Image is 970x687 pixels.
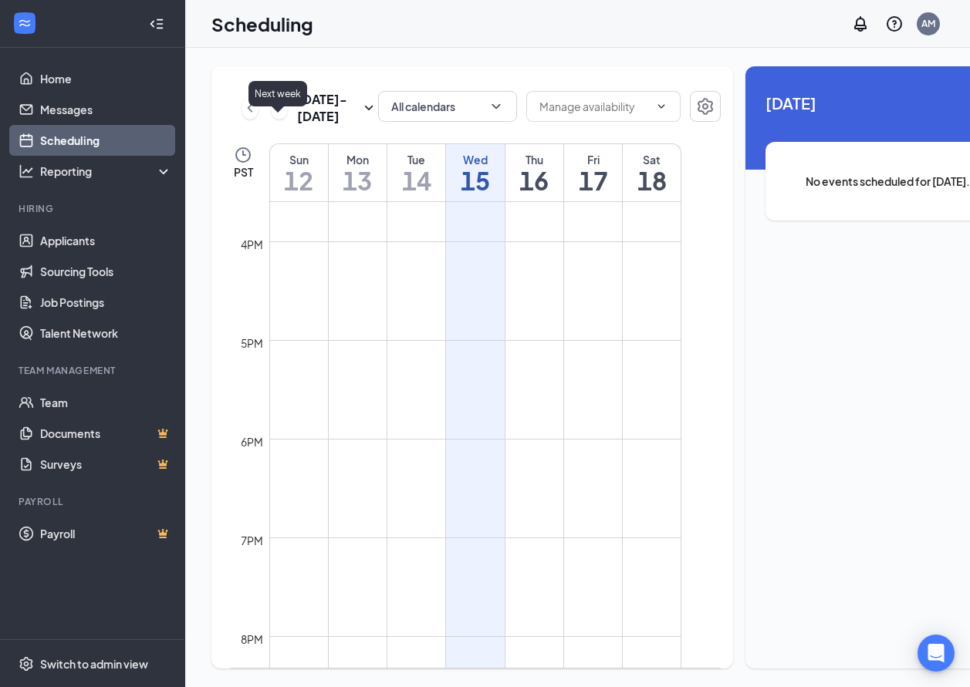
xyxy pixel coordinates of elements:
a: October 15, 2025 [446,144,504,201]
svg: Collapse [149,16,164,32]
svg: ChevronLeft [242,99,258,117]
a: Settings [690,91,721,125]
span: PST [234,164,253,180]
svg: WorkstreamLogo [17,15,32,31]
div: Fri [564,152,622,167]
svg: Settings [19,656,34,672]
button: All calendarsChevronDown [378,91,517,122]
h1: 13 [329,167,387,194]
button: ChevronLeft [242,96,259,120]
a: Messages [40,94,172,125]
div: AM [921,17,935,30]
div: Sun [270,152,328,167]
a: Talent Network [40,318,172,349]
h1: Scheduling [211,11,313,37]
div: Hiring [19,202,169,215]
div: Tue [387,152,445,167]
a: DocumentsCrown [40,418,172,449]
a: Home [40,63,172,94]
h1: 14 [387,167,445,194]
svg: Clock [234,146,252,164]
svg: Analysis [19,163,34,179]
a: Team [40,387,172,418]
a: Scheduling [40,125,172,156]
button: Settings [690,91,721,122]
svg: Notifications [851,15,870,33]
div: 8pm [238,631,266,648]
a: SurveysCrown [40,449,172,480]
div: 5pm [238,335,266,352]
h1: 15 [446,167,504,194]
div: Team Management [19,364,169,377]
div: 7pm [238,532,266,549]
svg: QuestionInfo [885,15,904,33]
div: Mon [329,152,387,167]
a: October 18, 2025 [623,144,681,201]
svg: Settings [696,97,715,116]
a: Sourcing Tools [40,256,172,287]
a: Applicants [40,225,172,256]
h1: 16 [505,167,563,194]
h3: [DATE] - [DATE] [297,91,360,125]
a: October 16, 2025 [505,144,563,201]
h1: 17 [564,167,622,194]
a: October 13, 2025 [329,144,387,201]
div: Thu [505,152,563,167]
a: October 14, 2025 [387,144,445,201]
h1: 12 [270,167,328,194]
div: Reporting [40,163,173,179]
div: Payroll [19,495,169,508]
svg: SmallChevronDown [360,99,378,117]
a: October 17, 2025 [564,144,622,201]
h1: 18 [623,167,681,194]
svg: ChevronDown [655,100,668,113]
div: Open Intercom Messenger [918,635,955,672]
div: Next week [248,81,307,106]
div: Switch to admin view [40,656,148,672]
a: October 12, 2025 [270,144,328,201]
a: Job Postings [40,287,172,318]
div: 4pm [238,236,266,253]
a: PayrollCrown [40,518,172,549]
svg: ChevronDown [488,99,504,114]
div: Sat [623,152,681,167]
input: Manage availability [539,98,649,115]
div: Wed [446,152,504,167]
div: 6pm [238,433,266,450]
